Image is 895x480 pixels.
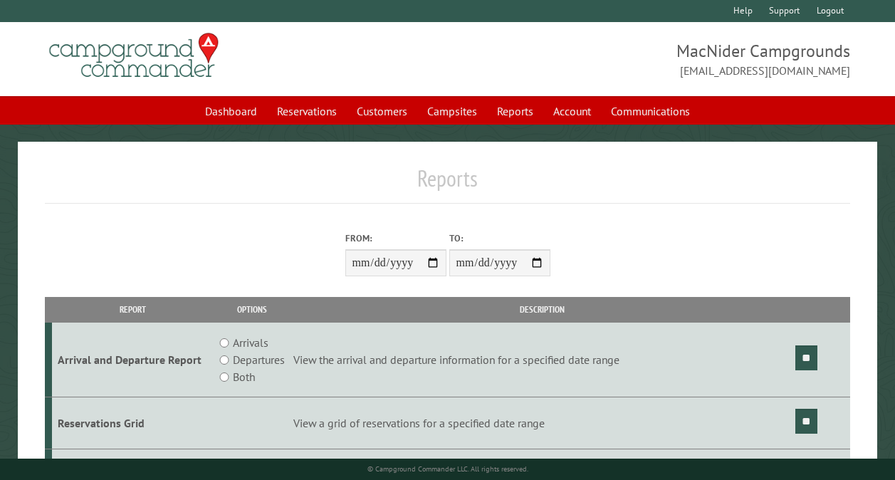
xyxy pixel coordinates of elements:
small: © Campground Commander LLC. All rights reserved. [367,464,528,474]
span: MacNider Campgrounds [EMAIL_ADDRESS][DOMAIN_NAME] [448,39,851,79]
label: From: [345,231,446,245]
h1: Reports [45,165,850,204]
label: Both [233,368,255,385]
a: Reservations [268,98,345,125]
td: Reservations Grid [52,397,214,449]
a: Reports [488,98,542,125]
a: Customers [348,98,416,125]
a: Campsites [419,98,486,125]
th: Description [291,297,793,322]
a: Account [545,98,600,125]
td: View a grid of reservations for a specified date range [291,397,793,449]
label: Departures [233,351,285,368]
th: Report [52,297,214,322]
td: Arrival and Departure Report [52,323,214,397]
label: Arrivals [233,334,268,351]
th: Options [213,297,291,322]
label: To: [449,231,550,245]
a: Communications [602,98,698,125]
img: Campground Commander [45,28,223,83]
a: Dashboard [197,98,266,125]
td: View the arrival and departure information for a specified date range [291,323,793,397]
